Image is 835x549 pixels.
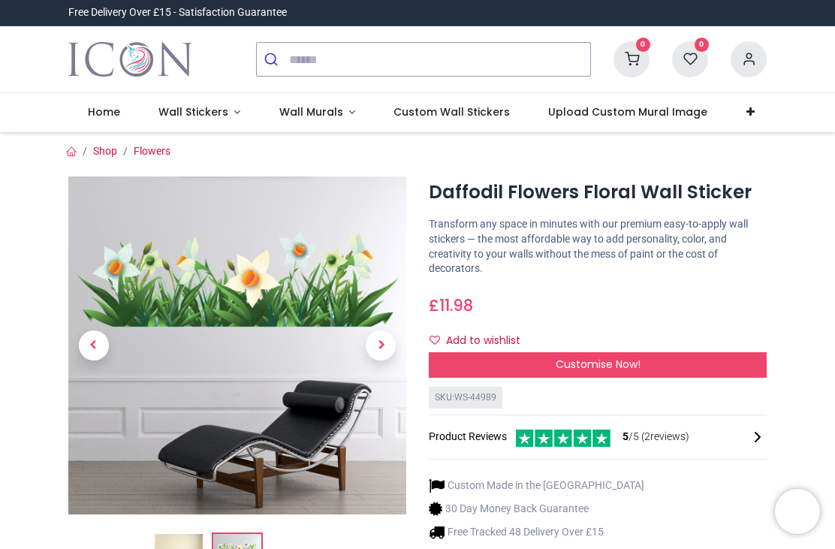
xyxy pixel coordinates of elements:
[548,104,707,119] span: Upload Custom Mural Image
[356,228,407,464] a: Next
[88,104,120,119] span: Home
[622,430,629,442] span: 5
[139,93,260,132] a: Wall Stickers
[257,43,289,76] button: Submit
[775,489,820,534] iframe: Brevo live chat
[68,38,192,80] a: Logo of Icon Wall Stickers
[93,145,117,157] a: Shop
[429,524,644,540] li: Free Tracked 48 Delivery Over £15
[134,145,170,157] a: Flowers
[429,179,767,205] h1: Daffodil Flowers Floral Wall Sticker
[79,330,109,360] span: Previous
[68,5,287,20] div: Free Delivery Over £15 - Satisfaction Guarantee
[695,38,709,52] sup: 0
[622,430,689,445] span: /5 ( 2 reviews)
[68,228,119,464] a: Previous
[158,104,228,119] span: Wall Stickers
[556,357,641,372] span: Customise Now!
[68,176,406,514] img: WS-44989-02
[430,335,440,345] i: Add to wishlist
[429,427,767,448] div: Product Reviews
[260,93,375,132] a: Wall Murals
[429,217,767,276] p: Transform any space in minutes with our premium easy-to-apply wall stickers — the most affordable...
[429,501,644,517] li: 30 Day Money Back Guarantee
[68,38,192,80] img: Icon Wall Stickers
[636,38,650,52] sup: 0
[429,478,644,493] li: Custom Made in the [GEOGRAPHIC_DATA]
[613,53,650,65] a: 0
[672,53,708,65] a: 0
[429,387,502,409] div: SKU: WS-44989
[439,294,473,316] span: 11.98
[393,104,510,119] span: Custom Wall Stickers
[451,5,767,20] iframe: Customer reviews powered by Trustpilot
[366,330,396,360] span: Next
[279,104,343,119] span: Wall Murals
[429,328,533,354] button: Add to wishlistAdd to wishlist
[429,294,473,316] span: £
